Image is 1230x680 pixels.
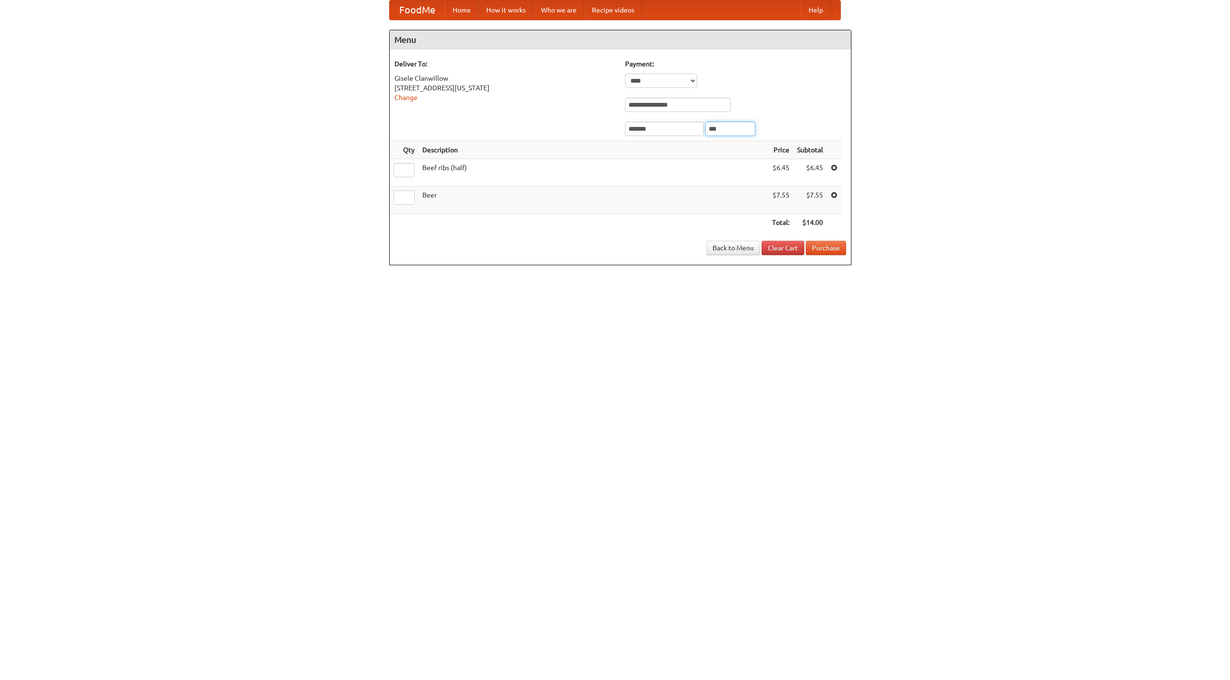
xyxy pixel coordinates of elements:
[418,141,768,159] th: Description
[706,241,760,255] a: Back to Menu
[418,159,768,186] td: Beef ribs (half)
[768,141,793,159] th: Price
[394,74,615,83] div: Gisele Clanwillow
[793,186,827,214] td: $7.55
[394,83,615,93] div: [STREET_ADDRESS][US_STATE]
[762,241,804,255] a: Clear Cart
[768,159,793,186] td: $6.45
[479,0,533,20] a: How it works
[533,0,584,20] a: Who we are
[390,141,418,159] th: Qty
[390,0,445,20] a: FoodMe
[418,186,768,214] td: Beer
[625,59,846,69] h5: Payment:
[394,94,418,101] a: Change
[793,159,827,186] td: $6.45
[390,30,851,49] h4: Menu
[394,59,615,69] h5: Deliver To:
[768,186,793,214] td: $7.55
[793,214,827,232] th: $14.00
[445,0,479,20] a: Home
[768,214,793,232] th: Total:
[806,241,846,255] button: Purchase
[801,0,831,20] a: Help
[584,0,642,20] a: Recipe videos
[793,141,827,159] th: Subtotal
